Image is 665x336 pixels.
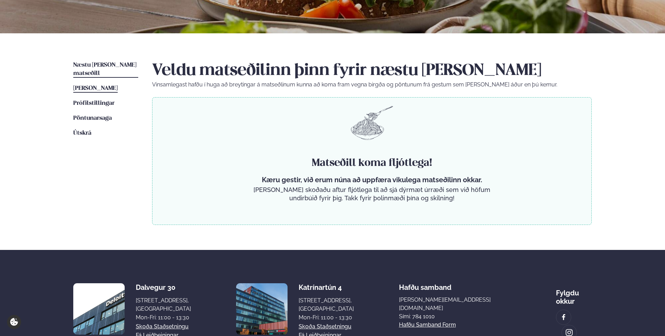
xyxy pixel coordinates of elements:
[136,313,191,322] div: Mon-Fri: 11:00 - 13:30
[236,283,288,335] img: image alt
[73,61,138,78] a: Næstu [PERSON_NAME] matseðill
[73,62,136,76] span: Næstu [PERSON_NAME] matseðill
[399,278,451,292] span: Hafðu samband
[136,283,191,292] div: Dalvegur 30
[299,296,354,313] div: [STREET_ADDRESS], [GEOGRAPHIC_DATA]
[136,322,189,331] a: Skoða staðsetningu
[299,283,354,292] div: Katrínartún 4
[399,296,511,312] a: [PERSON_NAME][EMAIL_ADDRESS][DOMAIN_NAME]
[73,283,125,335] img: image alt
[73,129,91,137] a: Útskrá
[152,81,592,89] p: Vinsamlegast hafðu í huga að breytingar á matseðlinum kunna að koma fram vegna birgða og pöntunum...
[251,186,493,202] p: [PERSON_NAME] skoðaðu aftur fljótlega til að sjá dýrmæt úrræði sem við höfum undirbúið fyrir þig....
[136,296,191,313] div: [STREET_ADDRESS], [GEOGRAPHIC_DATA]
[73,115,112,121] span: Pöntunarsaga
[556,283,592,305] div: Fylgdu okkur
[299,313,354,322] div: Mon-Fri: 11:00 - 13:30
[152,61,592,81] h2: Veldu matseðilinn þinn fyrir næstu [PERSON_NAME]
[556,310,571,325] a: image alt
[251,176,493,184] p: Kæru gestir, við erum núna að uppfæra vikulega matseðilinn okkar.
[73,85,118,91] span: [PERSON_NAME]
[73,114,112,123] a: Pöntunarsaga
[73,84,118,93] a: [PERSON_NAME]
[560,313,567,321] img: image alt
[251,156,493,170] h4: Matseðill koma fljótlega!
[399,321,456,329] a: Hafðu samband form
[7,315,21,329] a: Cookie settings
[351,106,393,140] img: pasta
[299,322,351,331] a: Skoða staðsetningu
[73,100,115,106] span: Prófílstillingar
[73,99,115,108] a: Prófílstillingar
[399,312,511,321] p: Sími: 784 1010
[73,130,91,136] span: Útskrá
